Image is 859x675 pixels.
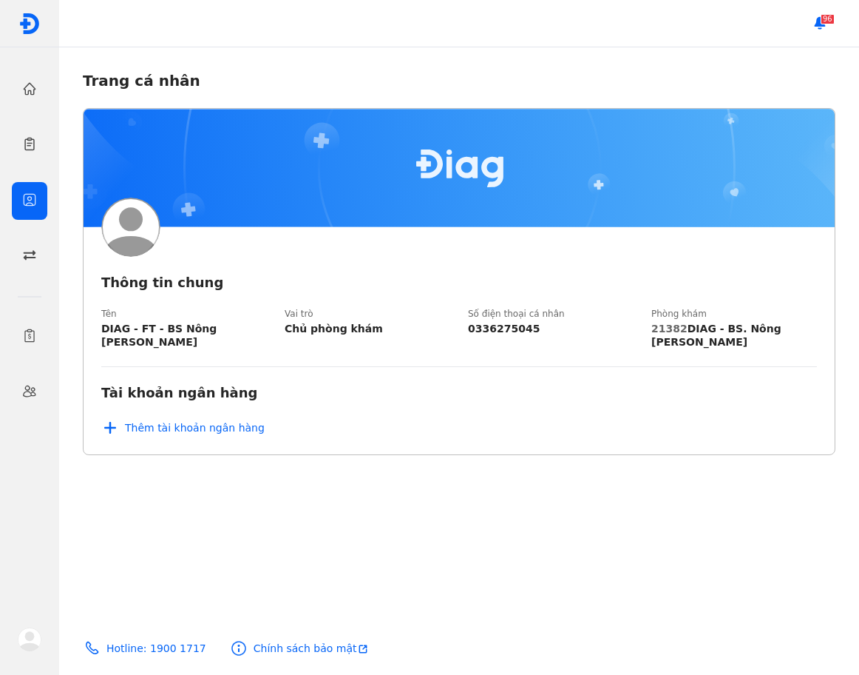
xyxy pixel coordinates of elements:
div: Tài khoản ngân hàng [101,385,257,401]
div: Trang cá nhân [83,71,835,90]
img: logo [18,628,41,651]
div: Chính sách bảo mật [254,642,369,655]
img: logo [18,13,41,35]
button: Thêm tài khoản ngân hàng [101,419,265,437]
span: 21382 [651,323,687,335]
div: DIAG - BS. Nông [PERSON_NAME] [651,322,817,349]
div: Hotline: 1900 1717 [106,642,206,655]
img: open-new-page [357,643,369,655]
div: Tên [101,309,267,319]
img: logo [101,198,160,257]
span: 96 [821,14,835,24]
a: Chính sách bảo mậtopen-new-page [230,639,369,657]
div: Phòng khám [651,309,817,319]
div: Vai trò [285,309,450,319]
div: Chủ phòng khám [285,322,450,335]
div: 0336275045 [468,322,634,335]
div: DIAG - FT - BS Nông [PERSON_NAME] [101,322,267,349]
div: Số điện thoại cá nhân [468,309,634,319]
a: Hotline: 1900 1717 [83,639,206,657]
div: Thông tin chung [101,275,817,291]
